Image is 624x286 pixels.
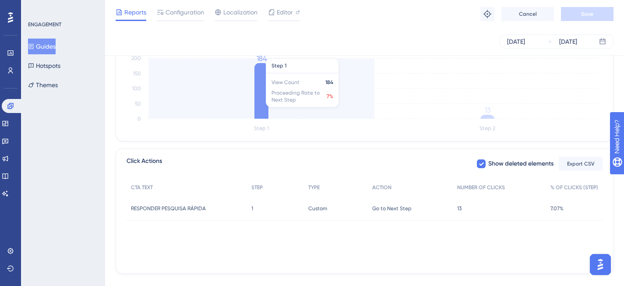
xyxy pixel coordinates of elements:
tspan: 150 [133,71,141,77]
button: Themes [28,77,58,93]
span: NUMBER OF CLICKS [457,184,505,191]
span: 1 [251,205,253,212]
span: CTA TEXT [131,184,153,191]
span: Save [581,11,593,18]
tspan: Step 2 [479,125,495,131]
div: [DATE] [559,36,577,47]
span: Export CSV [567,160,595,167]
span: RESPONDER PESQUISA RÁPIDA [131,205,206,212]
button: Save [561,7,613,21]
span: Configuration [166,7,204,18]
tspan: 200 [131,55,141,61]
span: Go to Next Step [372,205,412,212]
span: Custom [308,205,327,212]
tspan: Step 1 [254,125,269,131]
span: Show deleted elements [488,159,553,169]
span: STEP [251,184,263,191]
span: Reports [124,7,146,18]
span: ACTION [372,184,391,191]
tspan: 0 [137,116,141,122]
button: Hotspots [28,58,60,74]
span: Cancel [519,11,537,18]
span: Click Actions [127,156,162,172]
span: Localization [223,7,257,18]
div: [DATE] [507,36,525,47]
div: ENGAGEMENT [28,21,61,28]
tspan: 184 [257,54,267,63]
tspan: 50 [135,101,141,107]
button: Guides [28,39,56,54]
button: Export CSV [559,157,603,171]
span: Editor [277,7,293,18]
button: Cancel [501,7,554,21]
iframe: UserGuiding AI Assistant Launcher [587,251,613,278]
span: 13 [457,205,462,212]
tspan: 13 [485,106,490,114]
span: Need Help? [21,2,55,13]
span: TYPE [308,184,320,191]
span: 7.07% [550,205,564,212]
tspan: 100 [132,85,141,92]
span: % OF CLICKS (STEP) [550,184,598,191]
